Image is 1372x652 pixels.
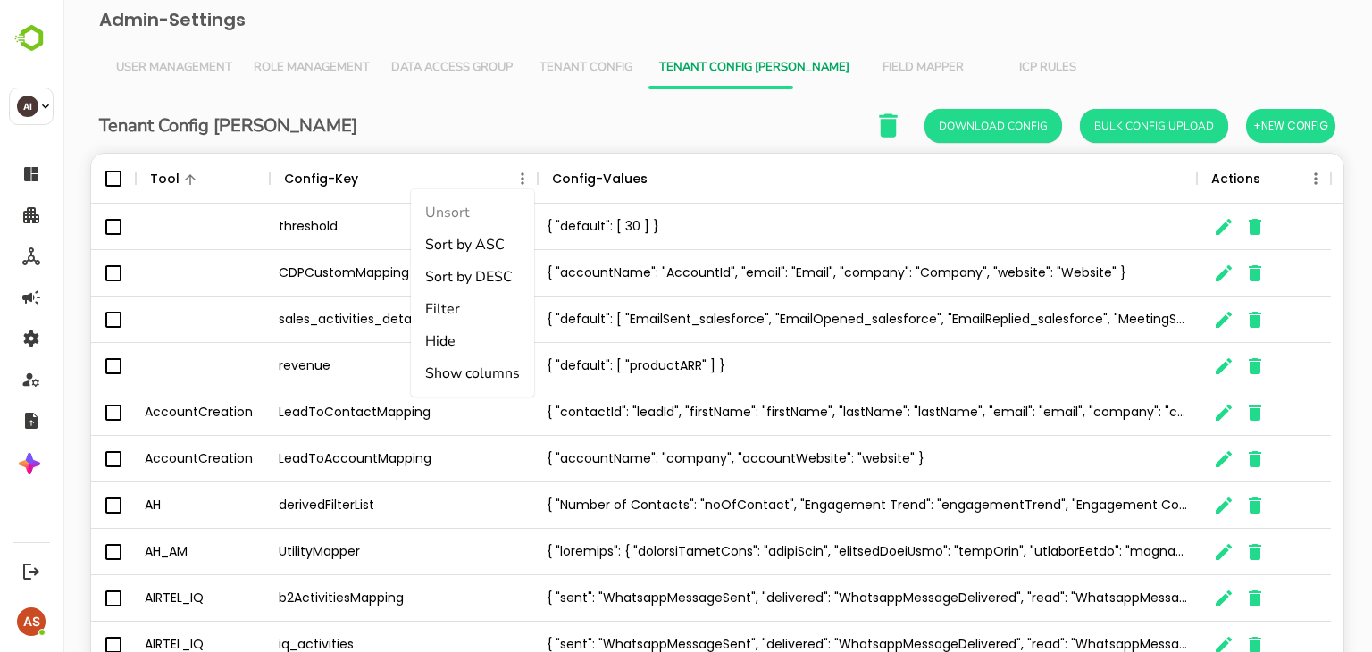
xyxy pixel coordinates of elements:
[17,607,46,636] div: AS
[207,482,475,529] div: derivedFilterList
[475,204,1134,250] div: { "default": [ 30 ] }
[475,529,1134,575] div: { "loremips": { "dolorsiTametCons": "adipiScin", "elitsedDoeiUsmo": "tempOrin", "utlaborEetdo": "...
[43,46,1267,89] div: Vertical tabs example
[17,96,38,117] div: AI
[207,389,475,436] div: LeadToContactMapping
[862,109,1000,143] button: Download Config
[475,250,1134,297] div: { "accountName": "AccountId", "email": "Email", "company": "Company", "website": "Website" }
[207,297,475,343] div: sales_activities_details
[222,154,296,204] div: Config-Key
[207,529,475,575] div: UtilityMapper
[472,61,575,75] span: Tenant Config
[448,167,472,190] button: Menu
[73,389,207,436] div: AccountCreation
[1242,167,1265,190] button: Menu
[207,436,475,482] div: LeadToAccountMapping
[73,436,207,482] div: AccountCreation
[207,204,475,250] div: threshold
[348,325,472,357] li: Hide
[88,154,117,204] div: Tool
[348,189,472,397] ul: Menu
[54,61,170,75] span: User Management
[933,61,1037,75] span: ICP Rules
[475,389,1134,436] div: { "contactId": "leadId", "firstName": "firstName", "lastName": "lastName", "email": "email", "com...
[329,61,450,75] span: Data Access Group
[475,436,1134,482] div: { "accountName": "company", "accountWebsite": "website" }
[117,169,138,190] button: Sort
[73,575,207,622] div: AIRTEL_IQ
[73,482,207,529] div: AH
[37,112,295,140] h6: Tenant Config [PERSON_NAME]
[1191,114,1266,138] span: +New Config
[348,357,472,389] li: Show columns
[207,343,475,389] div: revenue
[19,559,43,583] button: Logout
[191,61,307,75] span: Role Management
[1184,109,1273,143] button: +New Config
[585,169,607,190] button: Sort
[9,21,54,55] img: BambooboxLogoMark.f1c84d78b4c51b1a7b5f700c9845e183.svg
[808,61,912,75] span: Field Mapper
[475,482,1134,529] div: { "Number of Contacts": "noOfContact", "Engagement Trend": "engagementTrend", "Engagement Compari...
[597,61,787,75] span: Tenant Config [PERSON_NAME]
[475,297,1134,343] div: { "default": [ "EmailSent_salesforce", "EmailOpened_salesforce", "EmailReplied_salesforce", "Meet...
[489,154,585,204] div: Config-Values
[475,343,1134,389] div: { "default": [ "productARR" ] }
[73,529,207,575] div: AH_AM
[1017,109,1166,143] button: Bulk Config Upload
[348,229,472,261] li: Sort by ASC
[348,293,472,325] li: Filter
[475,575,1134,622] div: { "sent": "WhatsappMessageSent", "delivered": "WhatsappMessageDelivered", "read": "WhatsappMessag...
[296,169,317,190] button: Sort
[207,250,475,297] div: CDPCustomMapping
[1149,154,1198,204] div: Actions
[348,261,472,293] li: Sort by DESC
[207,575,475,622] div: b2ActivitiesMapping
